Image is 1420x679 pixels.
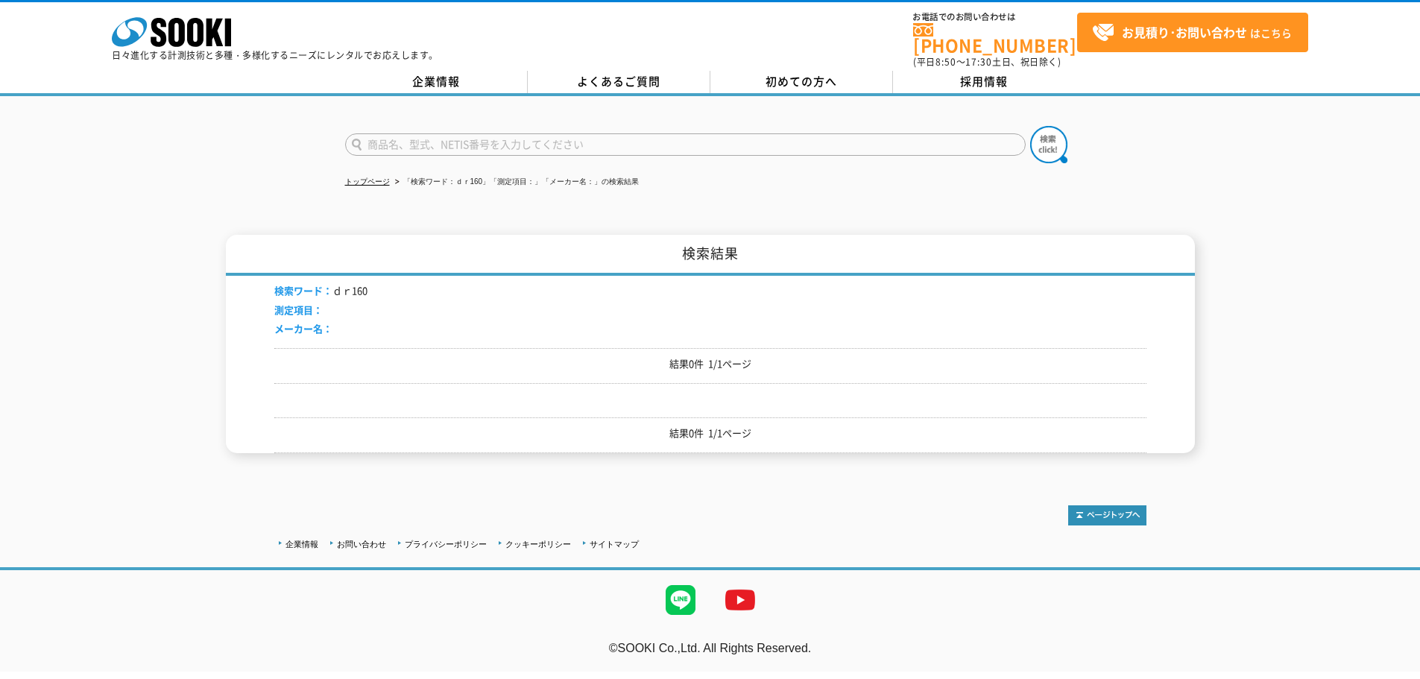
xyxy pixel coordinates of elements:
[965,55,992,69] span: 17:30
[274,321,332,335] span: メーカー名：
[913,55,1061,69] span: (平日 ～ 土日、祝日除く)
[345,177,390,186] a: トップページ
[274,426,1146,441] p: 結果0件 1/1ページ
[913,23,1077,54] a: [PHONE_NUMBER]
[1122,23,1247,41] strong: お見積り･お問い合わせ
[1030,126,1067,163] img: btn_search.png
[274,356,1146,372] p: 結果0件 1/1ページ
[528,71,710,93] a: よくあるご質問
[226,235,1195,276] h1: 検索結果
[405,540,487,549] a: プライバシーポリシー
[505,540,571,549] a: クッキーポリシー
[590,540,639,549] a: サイトマップ
[337,540,386,549] a: お問い合わせ
[710,570,770,630] img: YouTube
[651,570,710,630] img: LINE
[1068,505,1146,525] img: トップページへ
[392,174,640,190] li: 「検索ワード：ｄｒ160」「測定項目：」「メーカー名：」の検索結果
[112,51,438,60] p: 日々進化する計測技術と多種・多様化するニーズにレンタルでお応えします。
[893,71,1076,93] a: 採用情報
[913,13,1077,22] span: お電話でのお問い合わせは
[1077,13,1308,52] a: お見積り･お問い合わせはこちら
[274,303,323,317] span: 測定項目：
[285,540,318,549] a: 企業情報
[935,55,956,69] span: 8:50
[274,283,332,297] span: 検索ワード：
[710,71,893,93] a: 初めての方へ
[274,283,367,299] li: ｄｒ160
[1092,22,1292,44] span: はこちら
[766,73,837,89] span: 初めての方へ
[345,133,1026,156] input: 商品名、型式、NETIS番号を入力してください
[1363,657,1420,669] a: テストMail
[345,71,528,93] a: 企業情報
